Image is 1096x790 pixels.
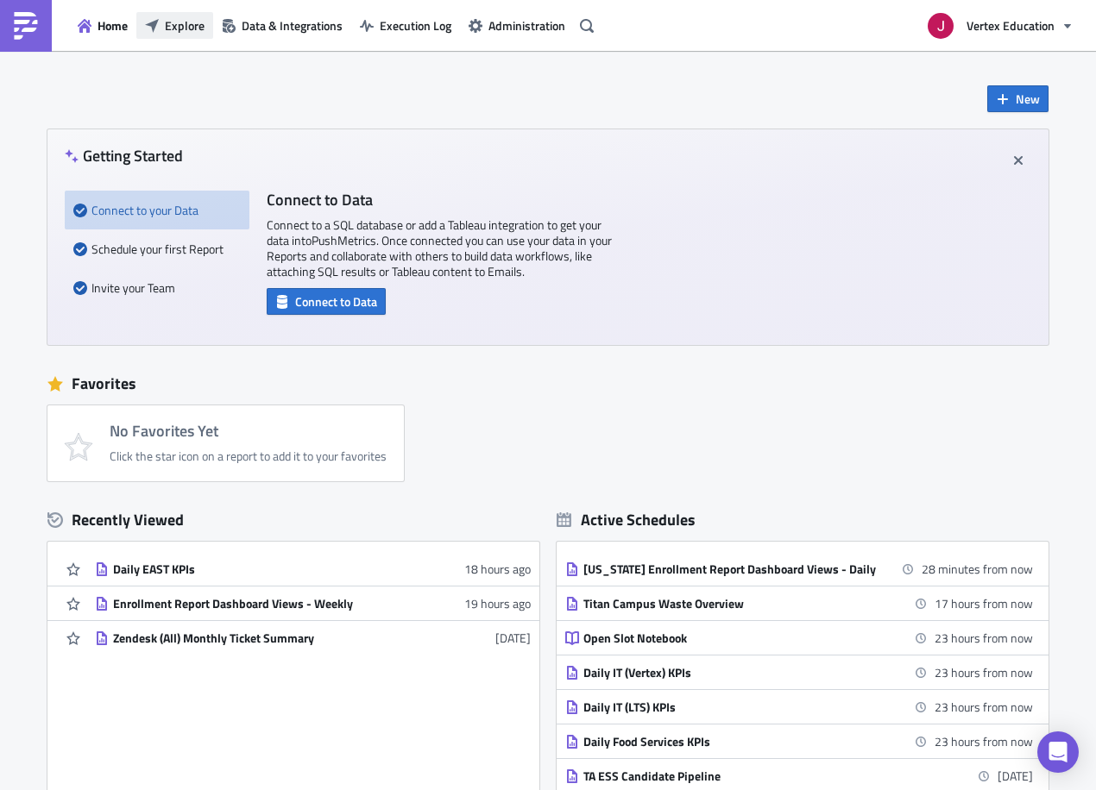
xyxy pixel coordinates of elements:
[565,655,1033,689] a: Daily IT (Vertex) KPIs23 hours from now
[935,594,1033,612] time: 2025-09-04 03:00
[967,16,1055,34] span: Vertex Education
[998,767,1033,785] time: 2025-09-04 11:00
[165,16,205,34] span: Explore
[583,630,885,646] div: Open Slot Notebook
[242,16,343,34] span: Data & Integrations
[295,292,377,310] span: Connect to Data
[98,16,128,34] span: Home
[47,371,1049,397] div: Favorites
[987,85,1049,112] button: New
[1037,731,1079,773] div: Open Intercom Messenger
[926,11,955,41] img: Avatar
[917,7,1083,45] button: Vertex Education
[583,665,885,680] div: Daily IT (Vertex) KPIs
[73,229,241,268] div: Schedule your first Report
[136,12,213,39] button: Explore
[565,621,1033,655] a: Open Slot Notebook23 hours from now
[935,732,1033,750] time: 2025-09-04 09:50
[565,724,1033,758] a: Daily Food Services KPIs23 hours from now
[583,768,885,784] div: TA ESS Candidate Pipeline
[380,16,451,34] span: Execution Log
[464,594,531,612] time: 2025-09-02T19:42:48Z
[113,596,415,611] div: Enrollment Report Dashboard Views - Weekly
[464,560,531,578] time: 2025-09-02T20:07:35Z
[935,698,1033,716] time: 2025-09-04 09:46
[557,510,696,530] div: Active Schedules
[583,699,885,715] div: Daily IT (LTS) KPIs
[47,507,539,533] div: Recently Viewed
[213,12,351,39] button: Data & Integrations
[583,596,885,611] div: Titan Campus Waste Overview
[73,191,241,229] div: Connect to your Data
[113,561,415,577] div: Daily EAST KPIs
[73,268,241,307] div: Invite your Team
[95,552,531,586] a: Daily EAST KPIs18 hours ago
[495,629,531,647] time: 2025-08-28T20:50:47Z
[351,12,460,39] button: Execution Log
[565,690,1033,724] a: Daily IT (LTS) KPIs23 hours from now
[565,552,1033,586] a: [US_STATE] Enrollment Report Dashboard Views - Daily28 minutes from now
[1016,90,1040,108] span: New
[110,423,387,440] h4: No Favorites Yet
[267,291,386,309] a: Connect to Data
[460,12,574,39] button: Administration
[95,586,531,620] a: Enrollment Report Dashboard Views - Weekly19 hours ago
[65,147,183,165] h4: Getting Started
[583,561,885,577] div: [US_STATE] Enrollment Report Dashboard Views - Daily
[95,621,531,655] a: Zendesk (All) Monthly Ticket Summary[DATE]
[267,191,612,209] h4: Connect to Data
[583,734,885,749] div: Daily Food Services KPIs
[488,16,565,34] span: Administration
[69,12,136,39] button: Home
[565,586,1033,620] a: Titan Campus Waste Overview17 hours from now
[935,629,1033,647] time: 2025-09-04 09:00
[113,630,415,646] div: Zendesk (All) Monthly Ticket Summary
[12,12,40,40] img: PushMetrics
[110,448,387,464] div: Click the star icon on a report to add it to your favorites
[267,217,612,279] p: Connect to a SQL database or add a Tableau integration to get your data into PushMetrics . Once c...
[267,288,386,315] button: Connect to Data
[922,560,1033,578] time: 2025-09-03 11:00
[935,663,1033,681] time: 2025-09-04 09:45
